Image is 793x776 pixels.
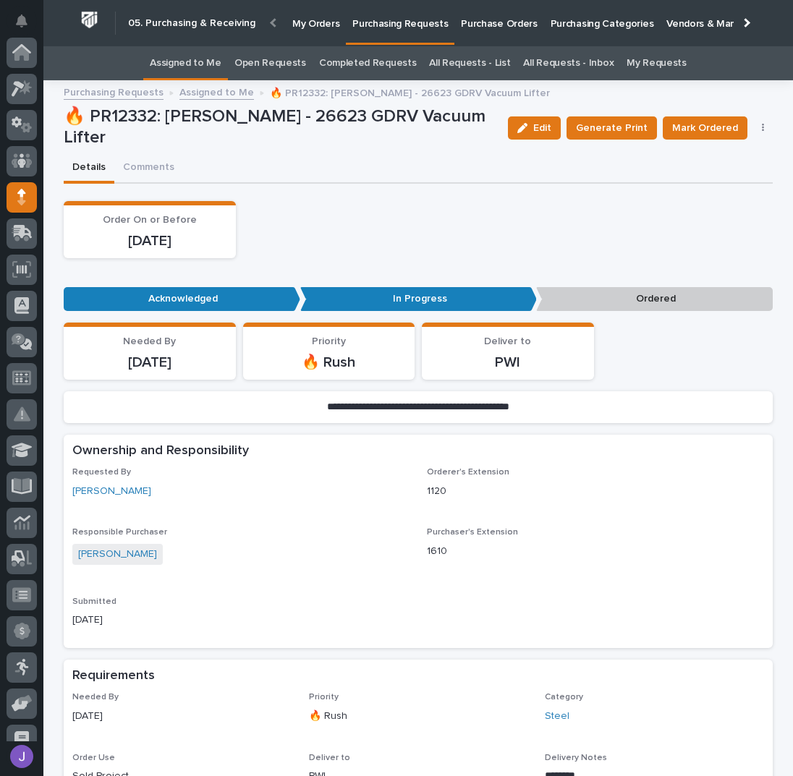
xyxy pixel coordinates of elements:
button: users-avatar [7,741,37,772]
span: Generate Print [576,119,648,137]
p: 🔥 Rush [252,354,407,371]
span: Orderer's Extension [427,468,509,477]
p: Ordered [536,287,773,311]
a: Completed Requests [319,46,416,80]
span: Responsible Purchaser [72,528,167,537]
div: Notifications [18,14,37,38]
p: 🔥 PR12332: [PERSON_NAME] - 26623 GDRV Vacuum Lifter [270,84,550,100]
span: Order On or Before [103,215,197,225]
a: Open Requests [234,46,306,80]
p: PWI [431,354,585,371]
button: Details [64,153,114,184]
a: All Requests - Inbox [523,46,614,80]
a: [PERSON_NAME] [72,484,151,499]
button: Comments [114,153,183,184]
img: Workspace Logo [76,7,103,33]
a: All Requests - List [429,46,510,80]
span: Order Use [72,754,115,762]
span: Deliver to [309,754,350,762]
span: Needed By [72,693,119,702]
span: Mark Ordered [672,119,738,137]
p: 1610 [427,544,764,559]
span: Purchaser's Extension [427,528,518,537]
p: In Progress [300,287,537,311]
h2: 05. Purchasing & Receiving [128,17,255,30]
p: [DATE] [72,709,292,724]
span: Category [545,693,583,702]
a: Assigned to Me [179,83,254,100]
button: Edit [508,116,561,140]
p: [DATE] [72,613,410,628]
span: Delivery Notes [545,754,607,762]
span: Deliver to [484,336,531,346]
button: Generate Print [567,116,657,140]
span: Requested By [72,468,131,477]
a: [PERSON_NAME] [78,547,157,562]
a: Steel [545,709,569,724]
button: Notifications [7,6,37,36]
a: Assigned to Me [150,46,221,80]
p: 1120 [427,484,764,499]
span: Priority [312,336,346,346]
a: Purchasing Requests [64,83,164,100]
h2: Requirements [72,668,155,684]
p: 🔥 PR12332: [PERSON_NAME] - 26623 GDRV Vacuum Lifter [64,106,496,148]
a: My Requests [627,46,687,80]
p: [DATE] [72,354,227,371]
p: [DATE] [72,232,227,250]
span: Edit [533,121,551,135]
p: 🔥 Rush [309,709,528,724]
h2: Ownership and Responsibility [72,443,249,459]
span: Needed By [123,336,176,346]
button: Mark Ordered [663,116,747,140]
p: Acknowledged [64,287,300,311]
span: Priority [309,693,339,702]
span: Submitted [72,597,116,606]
